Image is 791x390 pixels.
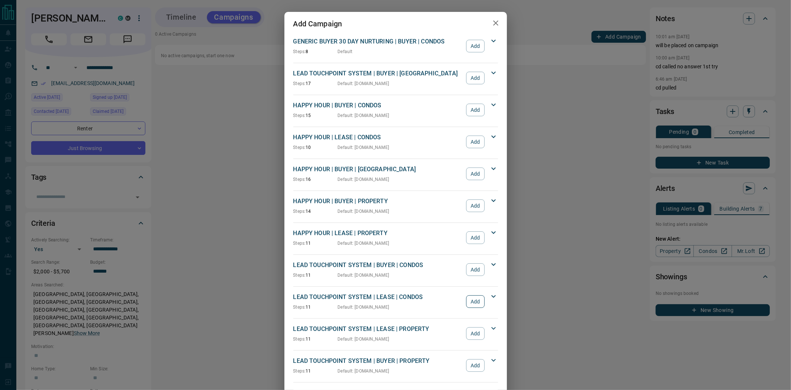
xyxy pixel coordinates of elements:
[466,104,484,116] button: Add
[293,80,338,87] p: 17
[293,37,463,46] p: GENERIC BUYER 30 DAY NURTURING | BUYER | CONDOS
[466,231,484,244] button: Add
[338,272,389,279] p: Default : [DOMAIN_NAME]
[338,80,389,87] p: Default : [DOMAIN_NAME]
[293,165,463,174] p: HAPPY HOUR | BUYER | [GEOGRAPHIC_DATA]
[293,323,498,344] div: LEAD TOUCHPOINT SYSTEM | LEASE | PROPERTYSteps:11Default: [DOMAIN_NAME]Add
[338,112,389,119] p: Default : [DOMAIN_NAME]
[293,368,306,374] span: Steps:
[293,325,463,334] p: LEAD TOUCHPOINT SYSTEM | LEASE | PROPERTY
[293,48,338,55] p: 8
[293,337,306,342] span: Steps:
[293,368,338,374] p: 11
[293,176,338,183] p: 16
[466,40,484,52] button: Add
[293,49,306,54] span: Steps:
[293,100,498,120] div: HAPPY HOUR | BUYER | CONDOSSteps:15Default: [DOMAIN_NAME]Add
[293,357,463,365] p: LEAD TOUCHPOINT SYSTEM | BUYER | PROPERTY
[293,131,498,152] div: HAPPY HOUR | LEASE | CONDOSSteps:10Default: [DOMAIN_NAME]Add
[293,68,498,88] div: LEAD TOUCHPOINT SYSTEM | BUYER | [GEOGRAPHIC_DATA]Steps:17Default: [DOMAIN_NAME]Add
[293,69,463,78] p: LEAD TOUCHPOINT SYSTEM | BUYER | [GEOGRAPHIC_DATA]
[293,227,498,248] div: HAPPY HOUR | LEASE | PROPERTYSteps:11Default: [DOMAIN_NAME]Add
[293,304,338,311] p: 11
[293,36,498,56] div: GENERIC BUYER 30 DAY NURTURING | BUYER | CONDOSSteps:8DefaultAdd
[293,355,498,376] div: LEAD TOUCHPOINT SYSTEM | BUYER | PROPERTYSteps:11Default: [DOMAIN_NAME]Add
[293,144,338,151] p: 10
[293,195,498,216] div: HAPPY HOUR | BUYER | PROPERTYSteps:14Default: [DOMAIN_NAME]Add
[293,261,463,270] p: LEAD TOUCHPOINT SYSTEM | BUYER | CONDOS
[293,293,463,302] p: LEAD TOUCHPOINT SYSTEM | LEASE | CONDOS
[338,336,389,342] p: Default : [DOMAIN_NAME]
[293,177,306,182] span: Steps:
[338,144,389,151] p: Default : [DOMAIN_NAME]
[466,136,484,148] button: Add
[293,101,463,110] p: HAPPY HOUR | BUYER | CONDOS
[466,327,484,340] button: Add
[293,305,306,310] span: Steps:
[293,113,306,118] span: Steps:
[293,163,498,184] div: HAPPY HOUR | BUYER | [GEOGRAPHIC_DATA]Steps:16Default: [DOMAIN_NAME]Add
[466,199,484,212] button: Add
[293,145,306,150] span: Steps:
[293,197,463,206] p: HAPPY HOUR | BUYER | PROPERTY
[338,48,353,55] p: Default
[293,133,463,142] p: HAPPY HOUR | LEASE | CONDOS
[466,295,484,308] button: Add
[338,208,389,215] p: Default : [DOMAIN_NAME]
[293,259,498,280] div: LEAD TOUCHPOINT SYSTEM | BUYER | CONDOSSteps:11Default: [DOMAIN_NAME]Add
[466,263,484,276] button: Add
[466,359,484,372] button: Add
[293,209,306,214] span: Steps:
[338,368,389,374] p: Default : [DOMAIN_NAME]
[293,229,463,238] p: HAPPY HOUR | LEASE | PROPERTY
[293,81,306,86] span: Steps:
[466,168,484,180] button: Add
[338,240,389,247] p: Default : [DOMAIN_NAME]
[284,12,351,36] h2: Add Campaign
[293,272,338,279] p: 11
[293,291,498,312] div: LEAD TOUCHPOINT SYSTEM | LEASE | CONDOSSteps:11Default: [DOMAIN_NAME]Add
[293,273,306,278] span: Steps:
[293,336,338,342] p: 11
[338,176,389,183] p: Default : [DOMAIN_NAME]
[293,240,338,247] p: 11
[293,112,338,119] p: 15
[293,208,338,215] p: 14
[293,241,306,246] span: Steps:
[466,72,484,84] button: Add
[338,304,389,311] p: Default : [DOMAIN_NAME]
